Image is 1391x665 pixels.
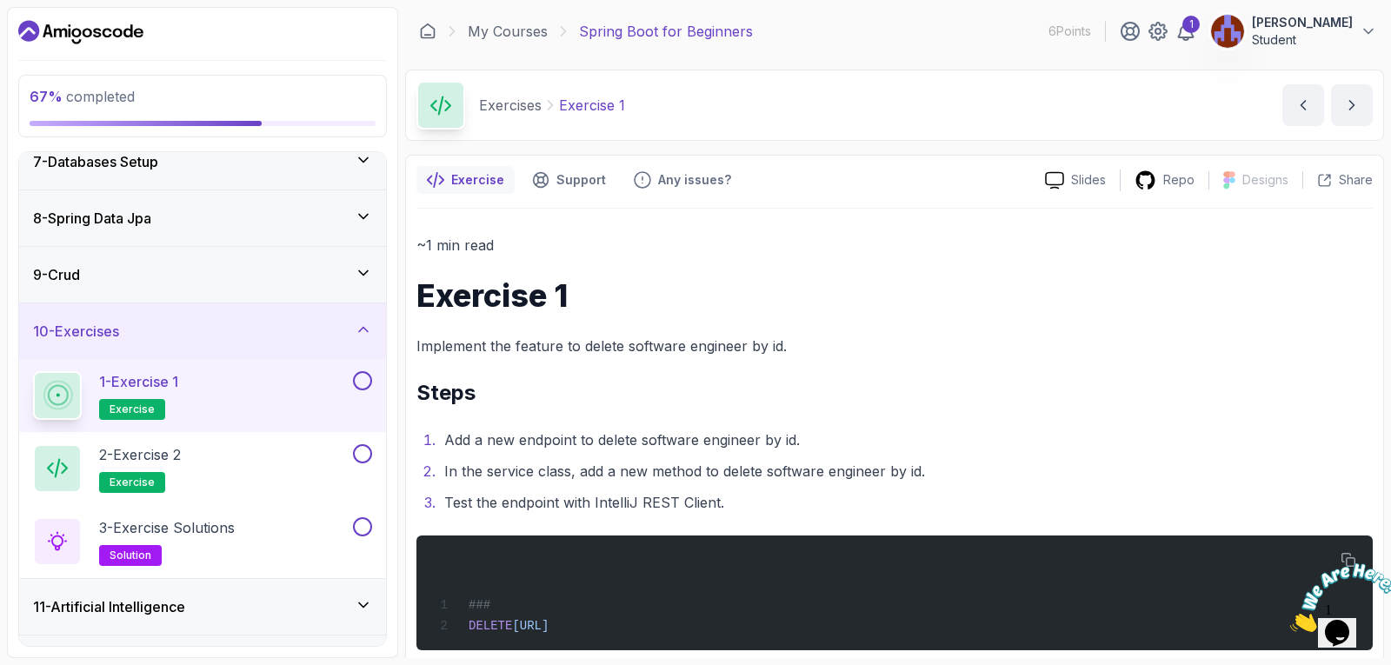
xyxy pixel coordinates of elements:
[33,208,151,229] h3: 8 - Spring Data Jpa
[1210,14,1377,49] button: user profile image[PERSON_NAME]Student
[579,21,753,42] p: Spring Boot for Beginners
[99,371,178,392] p: 1 - Exercise 1
[469,598,490,612] span: ###
[1211,15,1244,48] img: user profile image
[19,247,386,303] button: 9-Crud
[1331,84,1373,126] button: next content
[1339,171,1373,189] p: Share
[1121,170,1208,191] a: Repo
[18,18,143,46] a: Dashboard
[33,264,80,285] h3: 9 - Crud
[556,171,606,189] p: Support
[33,517,372,566] button: 3-Exercise Solutionssolution
[110,402,155,416] span: exercise
[439,428,1373,452] li: Add a new endpoint to delete software engineer by id.
[416,233,1373,257] p: ~1 min read
[1282,84,1324,126] button: previous content
[1182,16,1200,33] div: 1
[19,134,386,190] button: 7-Databases Setup
[30,88,63,105] span: 67 %
[479,95,542,116] p: Exercises
[1252,31,1353,49] p: Student
[30,88,135,105] span: completed
[439,459,1373,483] li: In the service class, add a new method to delete software engineer by id.
[419,23,436,40] a: Dashboard
[33,444,372,493] button: 2-Exercise 2exercise
[623,166,742,194] button: Feedback button
[1252,14,1353,31] p: [PERSON_NAME]
[1175,21,1196,42] a: 1
[110,549,151,562] span: solution
[7,7,115,76] img: Chat attention grabber
[522,166,616,194] button: Support button
[416,334,1373,358] p: Implement the feature to delete software engineer by id.
[1031,171,1120,190] a: Slides
[416,278,1373,313] h1: Exercise 1
[33,151,158,172] h3: 7 - Databases Setup
[416,379,1373,407] h2: Steps
[439,490,1373,515] li: Test the endpoint with IntelliJ REST Client.
[469,619,512,633] span: DELETE
[559,95,625,116] p: Exercise 1
[658,171,731,189] p: Any issues?
[1242,171,1288,189] p: Designs
[468,21,548,42] a: My Courses
[99,517,235,538] p: 3 - Exercise Solutions
[1283,556,1391,639] iframe: chat widget
[19,579,386,635] button: 11-Artificial Intelligence
[19,303,386,359] button: 10-Exercises
[1048,23,1091,40] p: 6 Points
[19,190,386,246] button: 8-Spring Data Jpa
[1163,171,1195,189] p: Repo
[33,321,119,342] h3: 10 - Exercises
[33,371,372,420] button: 1-Exercise 1exercise
[512,619,549,633] span: [URL]
[451,171,504,189] p: Exercise
[99,444,181,465] p: 2 - Exercise 2
[416,166,515,194] button: notes button
[1071,171,1106,189] p: Slides
[33,596,185,617] h3: 11 - Artificial Intelligence
[110,475,155,489] span: exercise
[7,7,14,22] span: 1
[1302,171,1373,189] button: Share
